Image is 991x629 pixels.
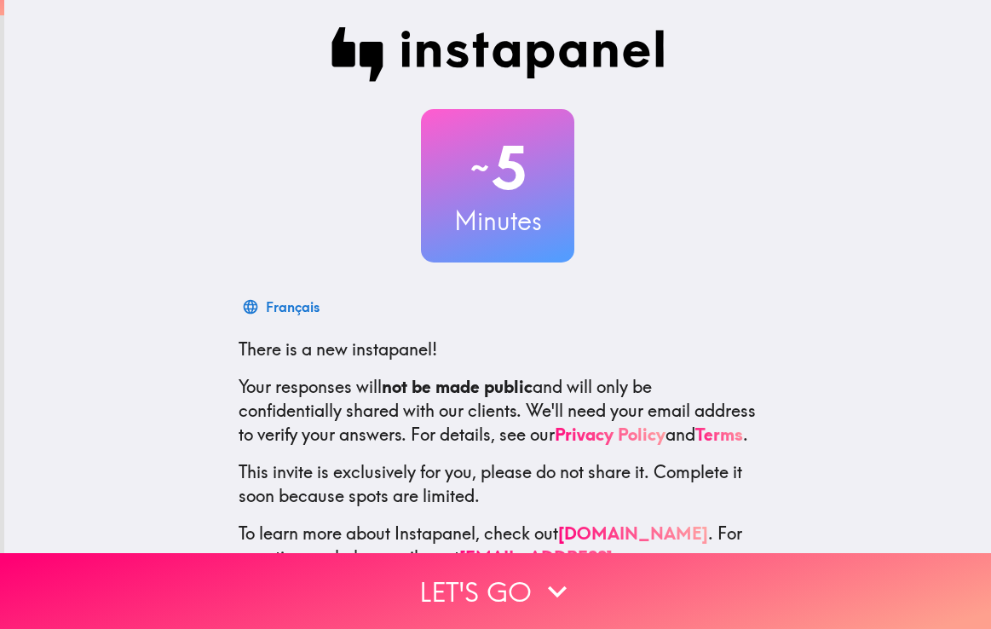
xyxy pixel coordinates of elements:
[239,460,757,508] p: This invite is exclusively for you, please do not share it. Complete it soon because spots are li...
[239,522,757,593] p: To learn more about Instapanel, check out . For questions or help, email us at .
[421,133,574,203] h2: 5
[555,424,665,445] a: Privacy Policy
[239,290,326,324] button: Français
[468,142,492,193] span: ~
[331,27,665,82] img: Instapanel
[239,338,437,360] span: There is a new instapanel!
[558,522,708,544] a: [DOMAIN_NAME]
[239,375,757,447] p: Your responses will and will only be confidentially shared with our clients. We'll need your emai...
[695,424,743,445] a: Terms
[266,295,320,319] div: Français
[421,203,574,239] h3: Minutes
[382,376,533,397] b: not be made public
